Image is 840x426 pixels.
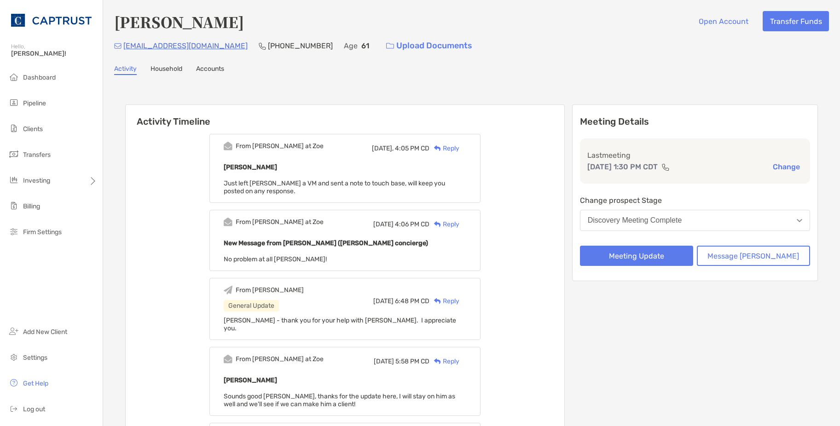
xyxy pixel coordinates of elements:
a: Upload Documents [380,36,478,56]
p: [PHONE_NUMBER] [268,40,333,52]
img: investing icon [8,174,19,185]
button: Change [770,162,803,172]
p: Meeting Details [580,116,810,127]
img: communication type [661,163,670,171]
b: [PERSON_NAME] [224,376,277,384]
img: logout icon [8,403,19,414]
img: Email Icon [114,43,122,49]
img: Reply icon [434,298,441,304]
img: settings icon [8,351,19,363]
img: Reply icon [434,358,441,364]
a: Accounts [196,65,224,75]
div: Discovery Meeting Complete [588,216,682,225]
p: Age [344,40,358,52]
span: Sounds good [PERSON_NAME], thanks for the update here, I will stay on him as well and we'll see i... [224,392,455,408]
span: Get Help [23,380,48,387]
h6: Activity Timeline [126,105,564,127]
span: Add New Client [23,328,67,336]
h4: [PERSON_NAME] [114,11,244,32]
button: Transfer Funds [763,11,829,31]
span: [DATE] [373,220,394,228]
img: dashboard icon [8,71,19,82]
a: Household [151,65,182,75]
div: General Update [224,300,279,311]
button: Meeting Update [580,246,693,266]
div: Reply [429,219,459,229]
img: get-help icon [8,377,19,388]
p: Change prospect Stage [580,195,810,206]
p: 61 [361,40,369,52]
span: Log out [23,405,45,413]
img: CAPTRUST Logo [11,4,92,37]
button: Open Account [691,11,755,31]
img: Event icon [224,286,232,294]
span: Investing [23,177,50,184]
img: add_new_client icon [8,326,19,337]
p: [DATE] 1:30 PM CDT [587,161,658,173]
img: firm-settings icon [8,226,19,237]
span: Transfers [23,151,51,159]
img: Reply icon [434,221,441,227]
img: button icon [386,43,394,49]
img: pipeline icon [8,97,19,108]
img: transfers icon [8,149,19,160]
img: Event icon [224,355,232,363]
span: 4:05 PM CD [395,144,429,152]
a: Activity [114,65,137,75]
span: Just left [PERSON_NAME] a VM and sent a note to touch base, will keep you posted on any response. [224,179,445,195]
div: Reply [429,296,459,306]
img: billing icon [8,200,19,211]
img: Event icon [224,218,232,226]
span: Dashboard [23,74,56,81]
span: Firm Settings [23,228,62,236]
div: From [PERSON_NAME] [236,286,304,294]
p: Last meeting [587,150,803,161]
b: New Message from [PERSON_NAME] ([PERSON_NAME] concierge) [224,239,428,247]
span: 6:48 PM CD [395,297,429,305]
span: 4:06 PM CD [395,220,429,228]
div: From [PERSON_NAME] at Zoe [236,218,324,226]
span: Clients [23,125,43,133]
span: [DATE] [374,357,394,365]
span: Billing [23,202,40,210]
span: [PERSON_NAME]! [11,50,97,58]
div: Reply [429,144,459,153]
b: [PERSON_NAME] [224,163,277,171]
img: Reply icon [434,145,441,151]
span: No problem at all [PERSON_NAME]! [224,255,327,263]
div: From [PERSON_NAME] at Zoe [236,355,324,363]
img: Open dropdown arrow [797,219,802,222]
span: [PERSON_NAME] - thank you for your help with [PERSON_NAME]. I appreciate you. [224,317,456,332]
span: [DATE], [372,144,394,152]
p: [EMAIL_ADDRESS][DOMAIN_NAME] [123,40,248,52]
div: From [PERSON_NAME] at Zoe [236,142,324,150]
button: Discovery Meeting Complete [580,210,810,231]
span: Settings [23,354,47,362]
img: clients icon [8,123,19,134]
span: Pipeline [23,99,46,107]
img: Event icon [224,142,232,150]
img: Phone Icon [259,42,266,50]
span: [DATE] [373,297,394,305]
span: 5:58 PM CD [395,357,429,365]
div: Reply [429,357,459,366]
button: Message [PERSON_NAME] [697,246,810,266]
